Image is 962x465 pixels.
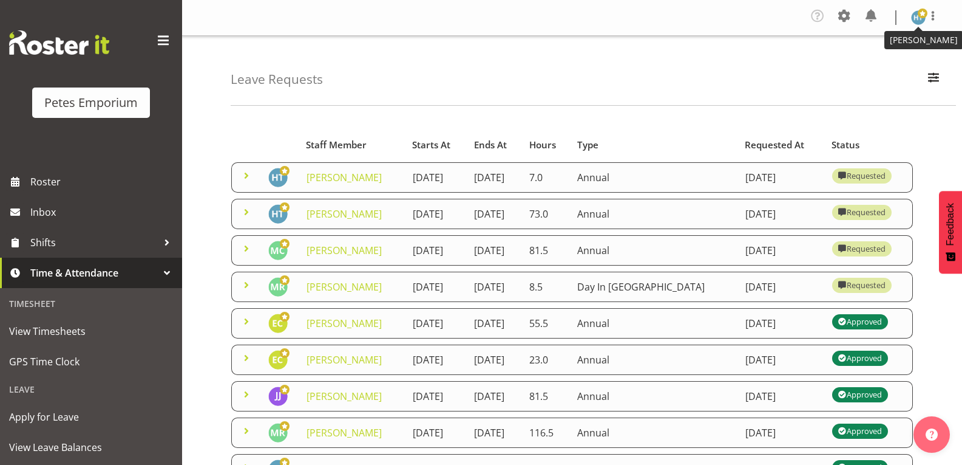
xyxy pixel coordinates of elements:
td: 81.5 [522,381,570,412]
td: Annual [570,381,738,412]
div: Requested [838,278,886,292]
div: Timesheet [3,291,179,316]
div: Requested [838,205,886,219]
td: [DATE] [467,162,522,193]
td: 81.5 [522,235,570,266]
img: helena-tomlin701.jpg [268,204,288,224]
td: [DATE] [467,272,522,302]
a: [PERSON_NAME] [307,353,382,367]
td: [DATE] [405,199,467,229]
td: [DATE] [467,345,522,375]
img: melanie-richardson713.jpg [268,423,288,443]
a: GPS Time Clock [3,346,179,377]
td: [DATE] [467,418,522,448]
td: [DATE] [467,235,522,266]
td: Annual [570,308,738,339]
img: melanie-richardson713.jpg [268,277,288,297]
div: Approved [838,351,882,365]
td: Day In [GEOGRAPHIC_DATA] [570,272,738,302]
td: [DATE] [467,381,522,412]
span: GPS Time Clock [9,353,173,371]
a: View Leave Balances [3,432,179,463]
a: [PERSON_NAME] [307,280,382,294]
div: Starts At [412,138,460,152]
img: helena-tomlin701.jpg [268,168,288,187]
td: [DATE] [405,272,467,302]
td: [DATE] [738,381,825,412]
a: View Timesheets [3,316,179,346]
a: [PERSON_NAME] [307,317,382,330]
td: [DATE] [738,199,825,229]
td: Annual [570,162,738,193]
div: Requested [838,241,886,256]
div: Approved [838,424,882,438]
td: 7.0 [522,162,570,193]
span: View Leave Balances [9,438,173,456]
span: Time & Attendance [30,264,158,282]
div: Ends At [474,138,515,152]
span: View Timesheets [9,322,173,340]
div: Staff Member [306,138,398,152]
td: 8.5 [522,272,570,302]
img: melissa-cowen2635.jpg [268,241,288,260]
td: [DATE] [738,345,825,375]
span: Roster [30,173,176,191]
td: [DATE] [405,235,467,266]
td: 23.0 [522,345,570,375]
button: Feedback - Show survey [939,191,962,274]
span: Feedback [945,203,956,246]
td: [DATE] [738,162,825,193]
div: Status [832,138,906,152]
td: [DATE] [467,308,522,339]
td: [DATE] [738,308,825,339]
div: Requested [838,168,886,183]
td: 55.5 [522,308,570,339]
div: Approved [838,387,882,402]
h4: Leave Requests [231,72,323,86]
td: Annual [570,345,738,375]
div: Hours [529,138,563,152]
div: Approved [838,314,882,329]
td: Annual [570,418,738,448]
a: [PERSON_NAME] [307,426,382,439]
span: Apply for Leave [9,408,173,426]
span: Inbox [30,203,176,221]
td: [DATE] [405,381,467,412]
span: Shifts [30,233,158,252]
a: [PERSON_NAME] [307,207,382,221]
a: [PERSON_NAME] [307,171,382,184]
a: [PERSON_NAME] [307,390,382,403]
td: [DATE] [405,162,467,193]
img: Rosterit website logo [9,30,109,55]
td: 116.5 [522,418,570,448]
td: [DATE] [738,418,825,448]
td: [DATE] [467,199,522,229]
img: janelle-jonkers702.jpg [268,387,288,406]
td: Annual [570,199,738,229]
div: Leave [3,377,179,402]
img: help-xxl-2.png [926,429,938,441]
td: [DATE] [405,308,467,339]
td: [DATE] [405,418,467,448]
img: emma-croft7499.jpg [268,314,288,333]
div: Type [577,138,731,152]
div: Petes Emporium [44,94,138,112]
td: [DATE] [738,235,825,266]
img: helena-tomlin701.jpg [911,10,926,25]
button: Filter Employees [921,66,946,93]
td: [DATE] [738,272,825,302]
td: [DATE] [405,345,467,375]
td: Annual [570,235,738,266]
td: 73.0 [522,199,570,229]
img: emma-croft7499.jpg [268,350,288,370]
a: [PERSON_NAME] [307,244,382,257]
div: Requested At [745,138,818,152]
a: Apply for Leave [3,402,179,432]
